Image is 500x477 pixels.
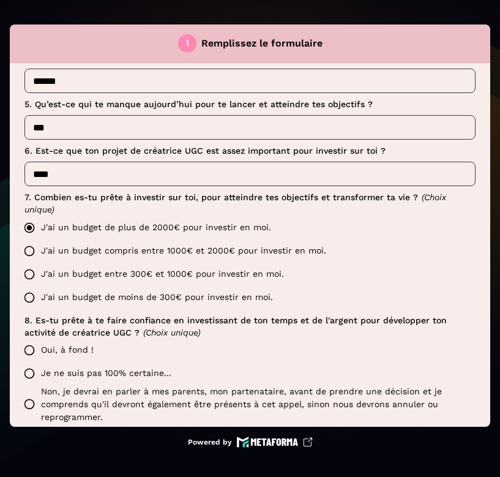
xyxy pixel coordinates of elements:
label: Je ne suis pas 100% certaine... [18,362,476,385]
span: 7. Combien es-tu prête à investir sur toi, pour atteindre tes objectifs et transformer ta vie ? [24,192,418,202]
span: (Choix unique) [143,328,201,337]
span: 8. Es-tu prête à te faire confiance en investissant de ton temps et de l'argent pour développer t... [24,315,450,337]
label: J'ai un budget entre 300€ et 1000€ pour investir en moi. [18,263,476,286]
span: 5. Qu’est-ce qui te manque aujourd’hui pour te lancer et atteindre tes objectifs ? [24,99,373,109]
label: J'ai un budget de plus de 2000€ pour investir en moi. [18,216,476,239]
label: J'ai un budget de moins de 300€ pour investir en moi. [18,286,476,309]
label: Oui, à fond ! [18,339,476,362]
div: 1 [185,39,189,48]
label: Non, je devrai en parler à mes parents, mon partenataire, avant de prendre une décision et je com... [18,385,476,424]
label: J'ai un budget compris entre 1000€ et 2000€ pour investir en moi. [18,239,476,263]
a: Powered by [188,437,313,448]
p: Remplissez le formulaire [201,36,323,51]
p: Powered by [188,437,232,447]
span: 6. Est-ce que ton projet de créatrice UGC est assez important pour investir sur toi ? [24,146,386,156]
